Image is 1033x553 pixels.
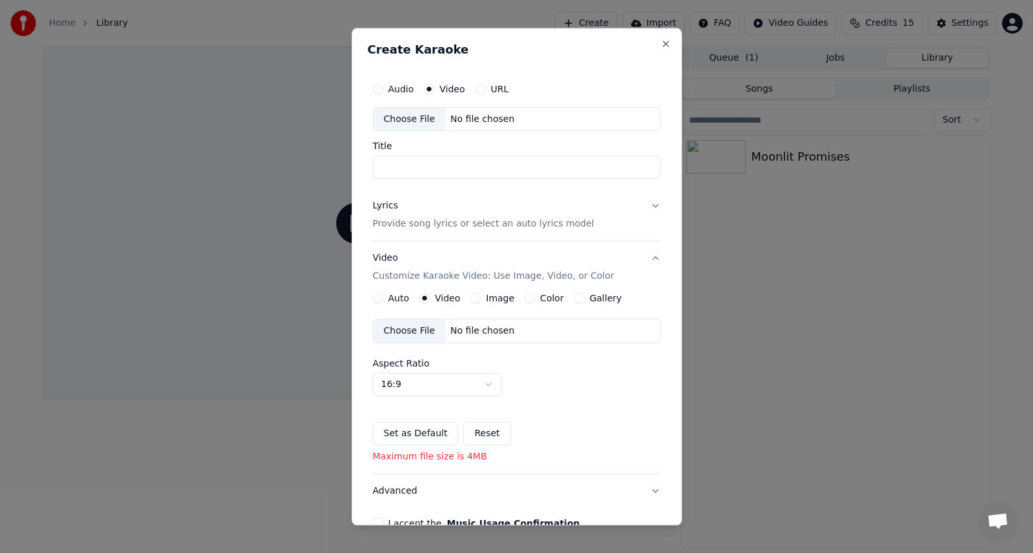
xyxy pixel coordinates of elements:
[373,359,661,368] label: Aspect Ratio
[373,252,614,283] div: Video
[540,294,564,303] label: Color
[445,113,519,126] div: No file chosen
[373,423,459,446] button: Set as Default
[373,190,661,241] button: LyricsProvide song lyrics or select an auto lyrics model
[373,218,594,231] p: Provide song lyrics or select an auto lyrics model
[388,85,414,94] label: Audio
[373,475,661,508] button: Advanced
[439,85,465,94] label: Video
[435,294,460,303] label: Video
[486,294,514,303] label: Image
[388,294,410,303] label: Auto
[445,325,519,338] div: No file chosen
[373,270,614,283] p: Customize Karaoke Video: Use Image, Video, or Color
[388,519,580,528] label: I accept the
[374,320,446,343] div: Choose File
[374,108,446,131] div: Choose File
[373,242,661,294] button: VideoCustomize Karaoke Video: Use Image, Video, or Color
[373,142,661,151] label: Title
[373,294,661,474] div: VideoCustomize Karaoke Video: Use Image, Video, or Color
[463,423,510,446] button: Reset
[373,200,398,213] div: Lyrics
[368,44,666,55] h2: Create Karaoke
[446,519,579,528] button: I accept the
[590,294,622,303] label: Gallery
[491,85,509,94] label: URL
[373,451,661,464] p: Maximum file size is 4MB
